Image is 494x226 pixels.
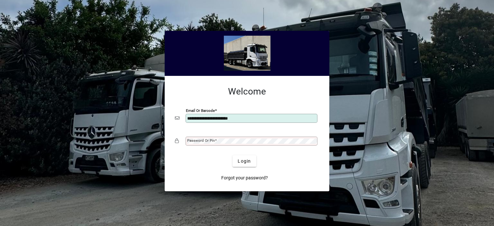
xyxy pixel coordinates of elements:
[186,108,215,113] mat-label: Email or Barcode
[175,86,319,97] h2: Welcome
[238,158,251,165] span: Login
[219,172,270,184] a: Forgot your password?
[233,155,256,167] button: Login
[187,138,215,143] mat-label: Password or Pin
[221,175,268,181] span: Forgot your password?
